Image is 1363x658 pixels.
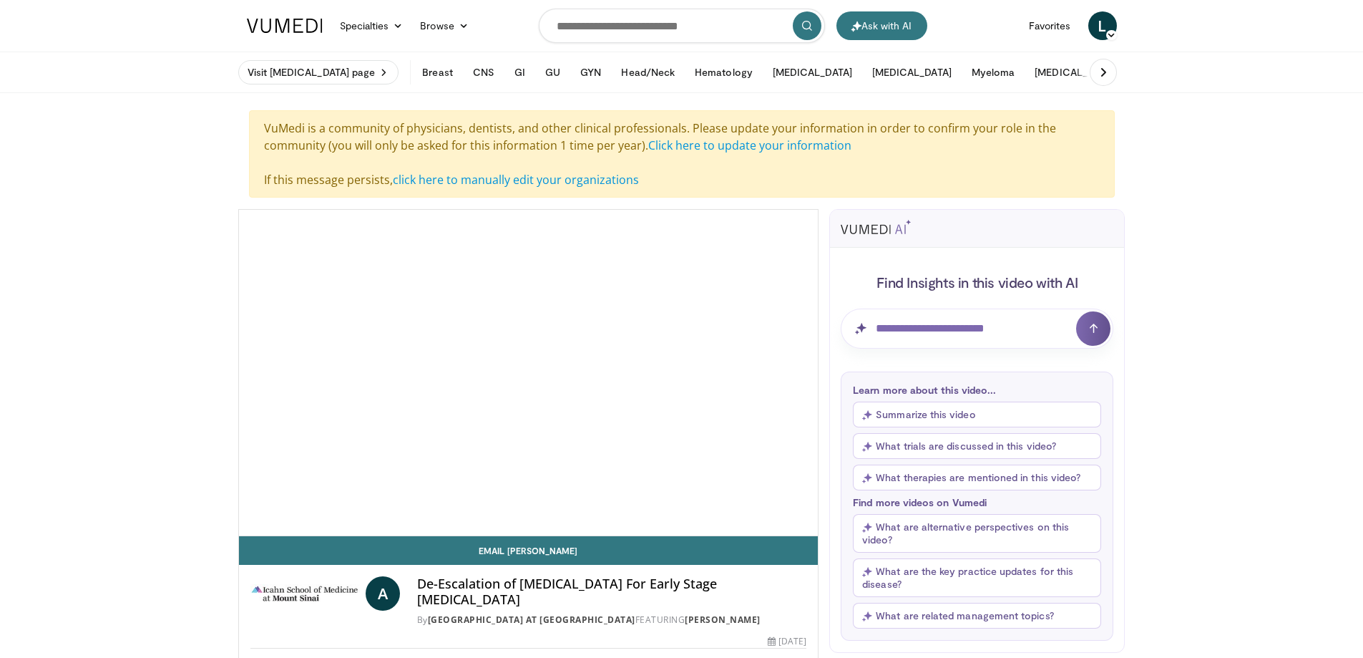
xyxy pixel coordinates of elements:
[853,496,1101,508] p: Find more videos on Vumedi
[250,576,360,611] img: Icahn School of Medicine at Mount Sinai
[1026,58,1123,87] button: [MEDICAL_DATA]
[249,110,1115,198] div: VuMedi is a community of physicians, dentists, and other clinical professionals. Please update yo...
[238,60,399,84] a: Visit [MEDICAL_DATA] page
[853,514,1101,553] button: What are alternative perspectives on this video?
[864,58,960,87] button: [MEDICAL_DATA]
[1020,11,1080,40] a: Favorites
[464,58,503,87] button: CNS
[331,11,412,40] a: Specialties
[411,11,477,40] a: Browse
[239,210,819,536] video-js: Video Player
[836,11,927,40] button: Ask with AI
[539,9,825,43] input: Search topics, interventions
[572,58,610,87] button: GYN
[841,220,911,234] img: vumedi-ai-logo.svg
[841,309,1113,349] input: Question for AI
[537,58,569,87] button: GU
[853,384,1101,396] p: Learn more about this video...
[648,137,851,153] a: Click here to update your information
[764,58,861,87] button: [MEDICAL_DATA]
[853,603,1101,629] button: What are related management topics?
[366,576,400,611] a: A
[841,273,1113,291] h4: Find Insights in this video with AI
[853,402,1101,427] button: Summarize this video
[853,465,1101,490] button: What therapies are mentioned in this video?
[417,576,806,607] h4: De-Escalation of [MEDICAL_DATA] For Early Stage [MEDICAL_DATA]
[612,58,683,87] button: Head/Neck
[768,635,806,648] div: [DATE]
[428,614,635,626] a: [GEOGRAPHIC_DATA] at [GEOGRAPHIC_DATA]
[393,172,639,188] a: click here to manually edit your organizations
[963,58,1024,87] button: Myeloma
[686,58,761,87] button: Hematology
[247,19,323,33] img: VuMedi Logo
[414,58,461,87] button: Breast
[685,614,761,626] a: [PERSON_NAME]
[853,433,1101,459] button: What trials are discussed in this video?
[853,558,1101,597] button: What are the key practice updates for this disease?
[506,58,534,87] button: GI
[417,614,806,626] div: By FEATURING
[1088,11,1117,40] a: L
[239,536,819,565] a: Email [PERSON_NAME]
